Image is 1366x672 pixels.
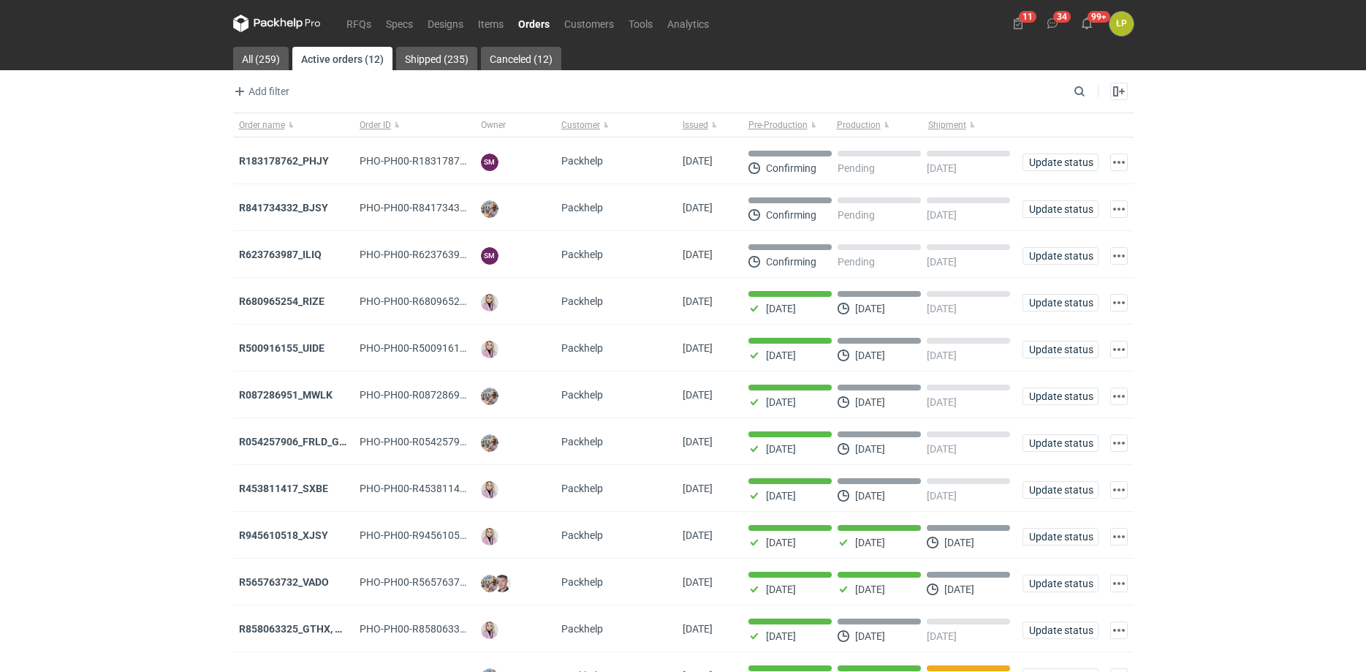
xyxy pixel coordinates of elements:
[766,209,816,221] p: Confirming
[481,388,498,405] img: Michał Palasek
[743,113,834,137] button: Pre-Production
[766,584,796,595] p: [DATE]
[855,490,885,502] p: [DATE]
[420,15,471,32] a: Designs
[339,15,379,32] a: RFQs
[561,342,603,354] span: Packhelp
[1071,83,1118,100] input: Search
[561,119,600,131] span: Customer
[561,436,603,448] span: Packhelp
[561,483,603,494] span: Packhelp
[838,162,875,174] p: Pending
[360,623,718,635] span: PHO-PH00-R858063325_GTHX,-NNPL,-JAAG,-JGXY,-QTVD,-WZHN,-ITNR,-EUMI
[766,396,796,408] p: [DATE]
[557,15,621,32] a: Customers
[927,490,957,502] p: [DATE]
[855,350,885,361] p: [DATE]
[561,295,603,307] span: Packhelp
[683,436,713,448] span: 04/09/2025
[231,83,289,100] span: Add filter
[927,209,957,221] p: [DATE]
[1075,12,1099,35] button: 99+
[1022,200,1099,218] button: Update status
[239,295,325,307] strong: R680965254_RIZE
[354,113,475,137] button: Order ID
[1022,434,1099,452] button: Update status
[683,202,713,214] span: 12/09/2025
[360,155,501,167] span: PHO-PH00-R183178762_PHJY
[233,47,289,70] a: All (259)
[1029,625,1092,635] span: Update status
[1110,294,1128,312] button: Actions
[677,113,743,137] button: Issued
[925,113,1017,137] button: Shipment
[855,584,885,595] p: [DATE]
[471,15,511,32] a: Items
[561,202,603,214] span: Packhelp
[239,389,333,401] a: R087286951_MWLK
[838,256,875,268] p: Pending
[1029,438,1092,448] span: Update status
[1022,622,1099,639] button: Update status
[396,47,477,70] a: Shipped (235)
[928,119,966,131] span: Shipment
[1022,388,1099,405] button: Update status
[1110,622,1128,639] button: Actions
[1022,294,1099,312] button: Update status
[927,630,957,642] p: [DATE]
[683,389,713,401] span: 04/09/2025
[360,436,565,448] span: PHO-PH00-R054257906_FRLD_GMZJ_SABM
[481,154,498,171] figcaption: SM
[683,342,713,354] span: 05/09/2025
[683,295,713,307] span: 05/09/2025
[683,529,713,541] span: 02/09/2025
[511,15,557,32] a: Orders
[1110,528,1128,545] button: Actions
[855,443,885,455] p: [DATE]
[927,443,957,455] p: [DATE]
[834,113,925,137] button: Production
[360,576,502,588] span: PHO-PH00-R565763732_VADO
[766,443,796,455] p: [DATE]
[239,249,322,260] a: R623763987_ILIQ
[660,15,716,32] a: Analytics
[1022,154,1099,171] button: Update status
[1022,247,1099,265] button: Update status
[683,119,708,131] span: Issued
[239,202,328,214] a: R841734332_BJSY
[838,209,875,221] p: Pending
[239,155,329,167] a: R183178762_PHJY
[944,584,974,595] p: [DATE]
[481,119,506,131] span: Owner
[1029,578,1092,589] span: Update status
[360,389,506,401] span: PHO-PH00-R087286951_MWLK
[1022,528,1099,545] button: Update status
[239,623,543,635] a: R858063325_GTHX, NNPL, JAAG, JGXY, QTVD, WZHN, ITNR, EUMI
[561,249,603,260] span: Packhelp
[481,575,498,592] img: Michał Palasek
[927,303,957,314] p: [DATE]
[561,155,603,167] span: Packhelp
[855,396,885,408] p: [DATE]
[555,113,677,137] button: Customer
[481,622,498,639] img: Klaudia Wiśniewska
[481,200,498,218] img: Michał Palasek
[927,256,957,268] p: [DATE]
[239,529,328,541] strong: R945610518_XJSY
[239,483,328,494] a: R453811417_SXBE
[766,350,796,361] p: [DATE]
[239,436,393,448] a: R054257906_FRLD_GMZJ_SABM
[481,528,498,545] img: Klaudia Wiśniewska
[1110,200,1128,218] button: Actions
[239,119,285,131] span: Order name
[1110,154,1128,171] button: Actions
[239,342,325,354] a: R500916155_UIDE
[561,576,603,588] span: Packhelp
[1029,204,1092,214] span: Update status
[561,529,603,541] span: Packhelp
